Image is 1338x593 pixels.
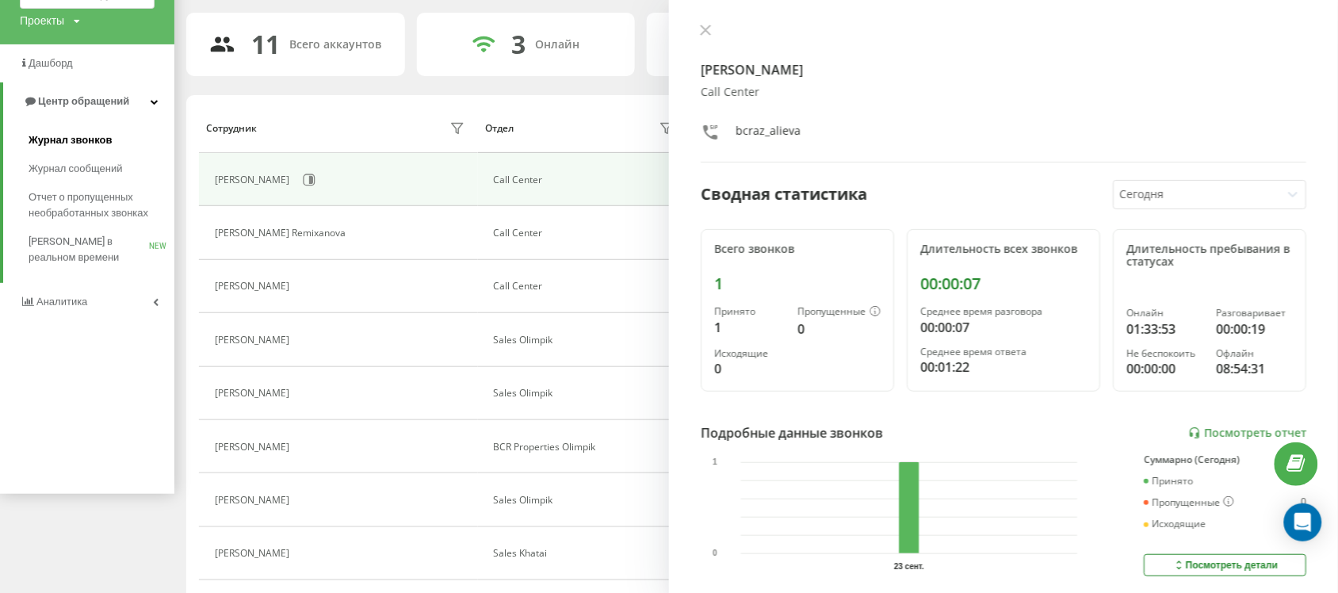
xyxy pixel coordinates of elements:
div: 0 [797,319,881,339]
a: Отчет о пропущенных необработанных звонках [29,183,174,228]
button: Посмотреть детали [1144,554,1306,576]
text: 1 [713,458,717,467]
div: 0 [714,359,785,378]
text: 0 [713,549,717,558]
div: Всего звонков [714,243,881,256]
span: Аналитика [36,296,87,308]
div: Не беспокоить [1126,348,1203,359]
div: 00:00:19 [1216,319,1293,339]
div: Open Intercom Messenger [1284,503,1322,541]
div: [PERSON_NAME] [215,548,293,559]
div: Sales Olimpik [494,495,679,506]
span: Центр обращений [38,95,129,107]
a: Центр обращений [3,82,174,121]
span: Журнал сообщений [29,161,122,177]
div: Онлайн [1126,308,1203,319]
a: Журнал звонков [29,126,174,155]
div: 1 [1301,476,1306,487]
div: BCR Properties Olimpik [494,442,679,453]
div: Пропущенные [797,306,881,319]
div: Call Center [494,174,679,186]
div: [PERSON_NAME] [215,442,293,453]
div: Call Center [494,228,679,239]
div: 00:00:07 [920,318,1087,337]
div: Sales Olimpik [494,335,679,346]
div: [PERSON_NAME] [215,281,293,292]
div: 01:33:53 [1126,319,1203,339]
div: 00:01:22 [920,358,1087,377]
div: Пропущенные [1144,496,1234,509]
a: Журнал сообщений [29,155,174,183]
div: Исходящие [1144,518,1206,530]
div: 1 [714,318,785,337]
div: [PERSON_NAME] [215,174,293,186]
div: Среднее время разговора [920,306,1087,317]
div: Sales Olimpik [494,388,679,399]
div: Сводная статистика [701,182,867,206]
div: 00:00:00 [1126,359,1203,378]
div: 08:54:31 [1216,359,1293,378]
div: 0 [1301,496,1306,509]
div: Суммарно (Сегодня) [1144,454,1306,465]
div: Подробные данные звонков [701,423,883,442]
div: 11 [251,29,280,59]
div: Сотрудник [206,123,257,134]
div: Отдел [485,123,514,134]
h4: [PERSON_NAME] [701,60,1306,79]
div: [PERSON_NAME] [215,495,293,506]
div: Проекты [20,13,64,29]
div: Sales Khatai [494,548,679,559]
a: Посмотреть отчет [1188,427,1306,440]
div: Длительность пребывания в статусах [1126,243,1293,270]
span: [PERSON_NAME] в реальном времени [29,234,149,266]
div: [PERSON_NAME] Remixanova [215,228,350,239]
div: Принято [714,306,785,317]
div: Исходящие [714,348,785,359]
div: [PERSON_NAME] [215,335,293,346]
div: [PERSON_NAME] [215,388,293,399]
span: Журнал звонков [29,132,112,148]
span: Отчет о пропущенных необработанных звонках [29,189,166,221]
text: 23 сент. [894,562,924,571]
a: [PERSON_NAME] в реальном времениNEW [29,228,174,272]
div: Среднее время ответа [920,346,1087,358]
div: Call Center [494,281,679,292]
div: Call Center [701,86,1306,99]
div: 1 [714,274,881,293]
div: 3 [511,29,526,59]
div: Всего аккаунтов [289,38,381,52]
div: bcraz_alieva [736,123,801,146]
div: Длительность всех звонков [920,243,1087,256]
div: Онлайн [535,38,579,52]
div: Посмотреть детали [1172,559,1278,572]
div: Принято [1144,476,1193,487]
div: 00:00:07 [920,274,1087,293]
div: Разговаривает [1216,308,1293,319]
div: Офлайн [1216,348,1293,359]
span: Дашборд [29,57,73,69]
